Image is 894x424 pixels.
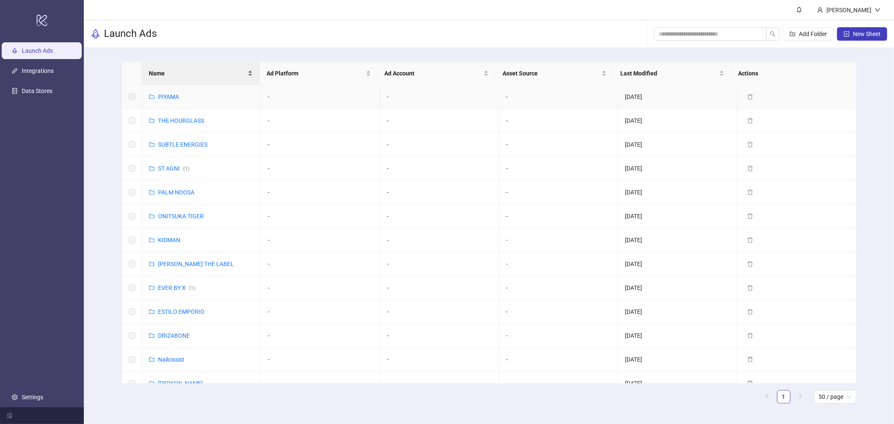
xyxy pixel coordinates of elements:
[261,228,380,252] td: -
[149,380,155,386] span: folder
[380,85,499,109] td: -
[380,276,499,300] td: -
[499,252,618,276] td: -
[149,285,155,291] span: folder
[380,348,499,372] td: -
[770,31,776,37] span: search
[261,157,380,181] td: -
[261,276,380,300] td: -
[149,333,155,339] span: folder
[158,117,204,124] a: THE HOURGLASS
[747,285,753,291] span: delete
[614,62,731,85] th: Last Modified
[149,237,155,243] span: folder
[747,380,753,386] span: delete
[618,228,737,252] td: [DATE]
[380,181,499,204] td: -
[380,204,499,228] td: -
[499,372,618,396] td: -
[817,7,823,13] span: user
[158,165,189,172] a: ST AGNI(1)
[149,142,155,147] span: folder
[261,109,380,133] td: -
[261,85,380,109] td: -
[499,85,618,109] td: -
[260,62,378,85] th: Ad Platform
[261,300,380,324] td: -
[499,181,618,204] td: -
[796,7,802,13] span: bell
[380,228,499,252] td: -
[380,252,499,276] td: -
[385,69,482,78] span: Ad Account
[261,348,380,372] td: -
[844,31,850,37] span: plus-square
[158,237,180,243] a: KIDMAN
[22,67,54,74] a: Integrations
[499,204,618,228] td: -
[798,394,803,399] span: right
[149,118,155,124] span: folder
[618,276,737,300] td: [DATE]
[783,27,834,41] button: Add Folder
[158,141,207,148] a: SUBTLE ENERGIES
[158,261,234,267] a: [PERSON_NAME] THE LABEL
[819,390,851,403] span: 50 / page
[499,228,618,252] td: -
[7,413,13,419] span: menu-fold
[618,109,737,133] td: [DATE]
[261,133,380,157] td: -
[380,324,499,348] td: -
[149,189,155,195] span: folder
[22,394,43,401] a: Settings
[149,165,155,171] span: folder
[380,300,499,324] td: -
[149,69,246,78] span: Name
[158,93,179,100] a: PIYAMA
[618,372,737,396] td: [DATE]
[618,157,737,181] td: [DATE]
[158,284,195,291] a: EVER BY X(1)
[777,390,790,403] li: 1
[814,390,856,403] div: Page Size
[380,133,499,157] td: -
[158,189,194,196] a: PALM NOOSA
[104,27,157,41] h3: Launch Ads
[747,357,753,362] span: delete
[837,27,887,41] button: New Sheet
[823,5,875,15] div: [PERSON_NAME]
[183,166,189,172] span: ( 1 )
[261,324,380,348] td: -
[378,62,496,85] th: Ad Account
[760,390,774,403] button: left
[499,157,618,181] td: -
[158,332,190,339] a: DRIZABONE
[618,252,737,276] td: [DATE]
[747,333,753,339] span: delete
[747,309,753,315] span: delete
[380,372,499,396] td: -
[794,390,807,403] li: Next Page
[149,94,155,100] span: folder
[499,348,618,372] td: -
[499,324,618,348] td: -
[618,85,737,109] td: [DATE]
[747,94,753,100] span: delete
[794,390,807,403] button: right
[499,133,618,157] td: -
[747,261,753,267] span: delete
[499,109,618,133] td: -
[503,69,600,78] span: Asset Source
[158,356,184,363] a: Nailcissist
[764,394,770,399] span: left
[380,157,499,181] td: -
[149,309,155,315] span: folder
[158,213,204,220] a: ONITSUKA TIGER
[853,31,881,37] span: New Sheet
[22,88,52,94] a: Data Stores
[747,237,753,243] span: delete
[499,300,618,324] td: -
[747,189,753,195] span: delete
[618,181,737,204] td: [DATE]
[747,118,753,124] span: delete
